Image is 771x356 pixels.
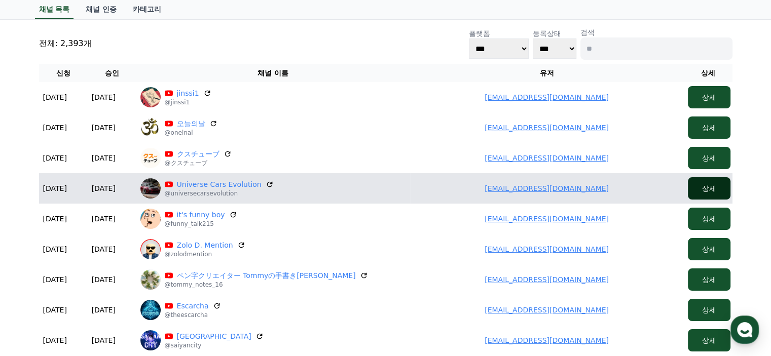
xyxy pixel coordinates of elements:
[688,299,730,321] button: 상세
[580,27,732,37] p: 검색
[177,149,219,159] a: クスチューブ
[39,64,88,82] th: 신청
[136,64,410,82] th: 채널 이름
[165,129,217,137] p: @onelnal
[150,287,175,295] span: Settings
[684,64,732,82] th: 상세
[688,154,730,162] a: 상세
[92,305,116,315] p: [DATE]
[485,184,609,192] a: [EMAIL_ADDRESS][DOMAIN_NAME]
[92,123,116,133] p: [DATE]
[43,244,67,254] p: [DATE]
[92,92,116,102] p: [DATE]
[3,272,67,297] a: Home
[43,123,67,133] p: [DATE]
[485,215,609,223] a: [EMAIL_ADDRESS][DOMAIN_NAME]
[688,116,730,139] button: 상세
[165,311,221,319] p: @theescarcha
[88,64,136,82] th: 승인
[688,208,730,230] button: 상세
[688,177,730,200] button: 상세
[92,183,116,193] p: [DATE]
[485,275,609,284] a: [EMAIL_ADDRESS][DOMAIN_NAME]
[67,272,131,297] a: Messages
[43,153,67,163] p: [DATE]
[485,93,609,101] a: [EMAIL_ADDRESS][DOMAIN_NAME]
[39,37,92,50] p: 전체: 2,393개
[688,336,730,344] a: 상세
[485,124,609,132] a: [EMAIL_ADDRESS][DOMAIN_NAME]
[140,117,161,138] img: 오늘의날
[43,214,67,224] p: [DATE]
[165,189,274,197] p: @universecarsevolution
[140,87,161,107] img: jinssi1
[177,179,262,189] a: Universe Cars Evolution
[92,274,116,285] p: [DATE]
[140,330,161,350] img: Saiyan City
[688,184,730,192] a: 상세
[140,239,161,259] img: Zolo D. Mention
[688,147,730,169] button: 상세
[165,98,211,106] p: @jinssi1
[177,118,205,129] a: 오늘의날
[92,244,116,254] p: [DATE]
[92,335,116,345] p: [DATE]
[177,88,199,98] a: jinssi1
[485,336,609,344] a: [EMAIL_ADDRESS][DOMAIN_NAME]
[485,154,609,162] a: [EMAIL_ADDRESS][DOMAIN_NAME]
[177,240,233,250] a: Zolo D. Mention
[177,270,356,281] a: ペン字クリエイター Tommyの手書き[PERSON_NAME]
[688,238,730,260] button: 상세
[688,245,730,253] a: 상세
[165,220,237,228] p: @funny_talk215
[92,153,116,163] p: [DATE]
[177,331,251,341] a: [GEOGRAPHIC_DATA]
[485,306,609,314] a: [EMAIL_ADDRESS][DOMAIN_NAME]
[26,287,44,295] span: Home
[140,269,161,290] img: ペン字クリエイター Tommyの手書きチャンネル
[140,209,161,229] img: it's funny boy
[485,245,609,253] a: [EMAIL_ADDRESS][DOMAIN_NAME]
[688,215,730,223] a: 상세
[165,341,264,349] p: @saiyancity
[140,178,161,199] img: Universe Cars Evolution
[43,305,67,315] p: [DATE]
[43,183,67,193] p: [DATE]
[140,148,161,168] img: クスチューブ
[177,210,225,220] a: it's funny boy
[177,301,209,311] a: Escarcha
[84,288,114,296] span: Messages
[43,274,67,285] p: [DATE]
[92,214,116,224] p: [DATE]
[410,64,684,82] th: 유저
[43,335,67,345] p: [DATE]
[140,300,161,320] img: Escarcha
[688,306,730,314] a: 상세
[131,272,195,297] a: Settings
[688,124,730,132] a: 상세
[469,28,529,38] p: 플랫폼
[688,329,730,351] button: 상세
[165,250,245,258] p: @zolodmention
[688,86,730,108] button: 상세
[688,93,730,101] a: 상세
[43,92,67,102] p: [DATE]
[165,159,232,167] p: @クスチューブ
[165,281,368,289] p: @tommy_notes_16
[688,268,730,291] button: 상세
[688,275,730,284] a: 상세
[533,28,576,38] p: 등록상태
